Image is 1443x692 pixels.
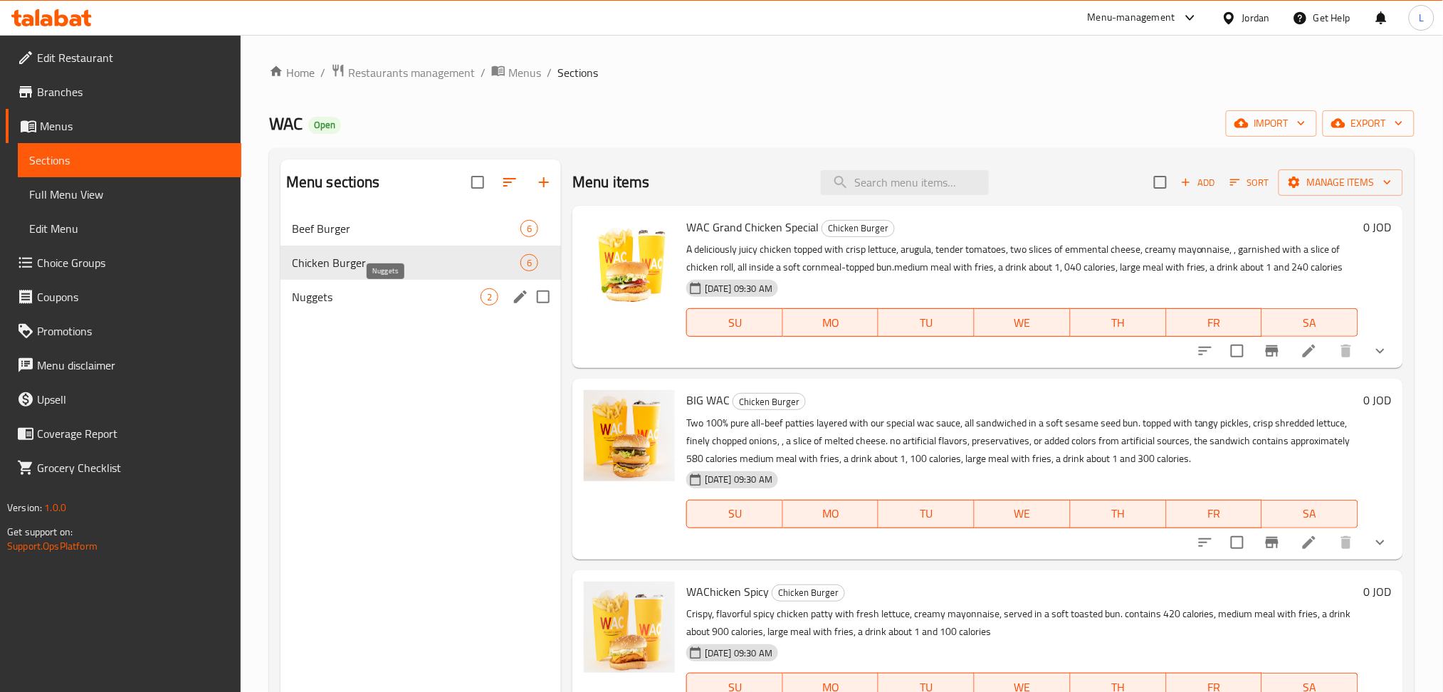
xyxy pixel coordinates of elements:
span: TU [884,503,969,524]
a: Home [269,64,315,81]
div: Chicken Burger [772,584,845,602]
span: 1.0.0 [44,498,66,517]
button: SU [686,500,783,528]
a: Coverage Report [6,416,241,451]
div: items [520,220,538,237]
div: Nuggets2edit [280,280,561,314]
h2: Menu items [572,172,650,193]
span: WE [980,313,1065,333]
span: Edit Restaurant [37,49,230,66]
button: sort-choices [1188,525,1222,560]
div: Chicken Burger6 [280,246,561,280]
a: Edit Menu [18,211,241,246]
nav: breadcrumb [269,63,1415,82]
span: L [1419,10,1424,26]
span: Grocery Checklist [37,459,230,476]
img: BIG WAC [584,390,675,481]
span: Add item [1175,172,1221,194]
span: export [1334,115,1403,132]
a: Edit menu item [1301,342,1318,360]
a: Menu disclaimer [6,348,241,382]
input: search [821,170,989,195]
button: MO [783,500,879,528]
span: Restaurants management [348,64,475,81]
span: 6 [521,222,537,236]
span: Chicken Burger [772,584,844,601]
button: SU [686,308,783,337]
a: Sections [18,143,241,177]
h6: 0 JOD [1364,217,1392,237]
span: 6 [521,256,537,270]
a: Edit menu item [1301,534,1318,551]
h6: 0 JOD [1364,390,1392,410]
button: edit [510,286,531,308]
div: Beef Burger6 [280,211,561,246]
div: Chicken Burger [822,220,895,237]
a: Choice Groups [6,246,241,280]
span: Select to update [1222,336,1252,366]
button: Add section [527,165,561,199]
button: TH [1071,500,1167,528]
span: Get support on: [7,523,73,541]
button: Branch-specific-item [1255,525,1289,560]
span: SU [693,313,777,333]
span: Sort sections [493,165,527,199]
button: import [1226,110,1317,137]
span: SA [1268,503,1353,524]
span: Nuggets [292,288,481,305]
a: Coupons [6,280,241,314]
div: Jordan [1242,10,1270,26]
p: Two 100% pure all-beef patties layered with our special wac sauce, all sandwiched in a soft sesam... [686,414,1358,468]
button: delete [1329,334,1363,368]
button: TU [878,308,975,337]
p: Crispy, flavorful spicy chicken patty with fresh lettuce, creamy mayonnaise, served in a soft toa... [686,605,1358,641]
span: Upsell [37,391,230,408]
li: / [481,64,486,81]
span: TH [1076,313,1161,333]
a: Restaurants management [331,63,475,82]
span: [DATE] 09:30 AM [699,473,778,486]
button: delete [1329,525,1363,560]
span: FR [1172,503,1257,524]
span: Menu disclaimer [37,357,230,374]
span: Sort [1230,174,1269,191]
div: Chicken Burger [733,393,806,410]
span: SA [1268,313,1353,333]
svg: Show Choices [1372,534,1389,551]
span: WAC Grand Chicken Special [686,216,819,238]
span: WAC [269,108,303,140]
div: items [481,288,498,305]
a: Menus [6,109,241,143]
span: Branches [37,83,230,100]
a: Grocery Checklist [6,451,241,485]
h6: 0 JOD [1364,582,1392,602]
svg: Show Choices [1372,342,1389,360]
button: Manage items [1279,169,1403,196]
span: Select to update [1222,528,1252,557]
span: Menus [508,64,541,81]
a: Edit Restaurant [6,41,241,75]
img: WAC Grand Chicken Special [584,217,675,308]
button: export [1323,110,1415,137]
span: Select section [1145,167,1175,197]
a: Branches [6,75,241,109]
span: WAChicken Spicy [686,581,769,602]
span: Edit Menu [29,220,230,237]
button: MO [783,308,879,337]
a: Support.OpsPlatform [7,537,98,555]
span: Add [1179,174,1217,191]
li: / [547,64,552,81]
button: show more [1363,334,1397,368]
p: A deliciously juicy chicken topped with crisp lettuce, arugula, tender tomatoes, two slices of em... [686,241,1358,276]
span: import [1237,115,1306,132]
button: SA [1262,500,1358,528]
button: FR [1167,308,1263,337]
span: Sections [29,152,230,169]
span: Menus [40,117,230,135]
span: MO [789,313,873,333]
button: sort-choices [1188,334,1222,368]
button: Branch-specific-item [1255,334,1289,368]
button: WE [975,500,1071,528]
button: TU [878,500,975,528]
span: TU [884,313,969,333]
